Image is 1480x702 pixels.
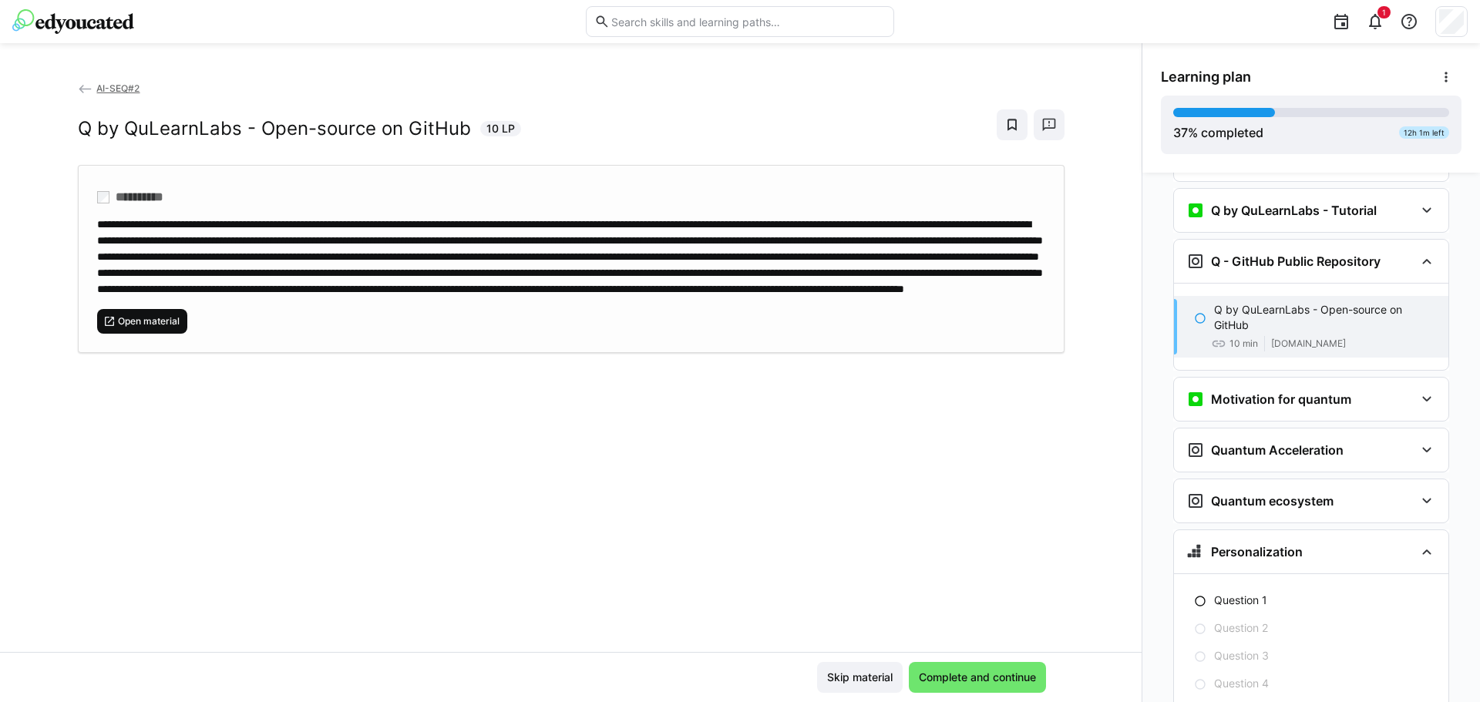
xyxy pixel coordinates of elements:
[1214,620,1268,636] p: Question 2
[1173,125,1188,140] span: 37
[78,117,471,140] h2: Q by QuLearnLabs - Open-source on GitHub
[1211,544,1303,559] h3: Personalization
[1214,593,1267,608] p: Question 1
[1214,302,1436,333] p: Q by QuLearnLabs - Open-source on GitHub
[97,309,188,334] button: Open material
[917,670,1038,685] span: Complete and continue
[1173,123,1263,142] div: % completed
[96,82,140,94] span: AI-SEQ#2
[1214,676,1269,691] p: Question 4
[1229,338,1258,350] span: 10 min
[1211,442,1344,458] h3: Quantum Acceleration
[1211,203,1377,218] h3: Q by QuLearnLabs - Tutorial
[1211,254,1381,269] h3: Q - GitHub Public Repository
[825,670,895,685] span: Skip material
[909,662,1046,693] button: Complete and continue
[1161,69,1251,86] span: Learning plan
[1211,493,1334,509] h3: Quantum ecosystem
[1211,391,1351,407] h3: Motivation for quantum
[1382,8,1386,17] span: 1
[486,121,515,136] span: 10 LP
[817,662,903,693] button: Skip material
[1399,126,1449,139] div: 12h 1m left
[610,15,886,29] input: Search skills and learning paths…
[116,315,181,327] span: Open material
[1214,648,1269,663] p: Question 3
[78,82,140,94] a: AI-SEQ#2
[1271,338,1346,350] span: [DOMAIN_NAME]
